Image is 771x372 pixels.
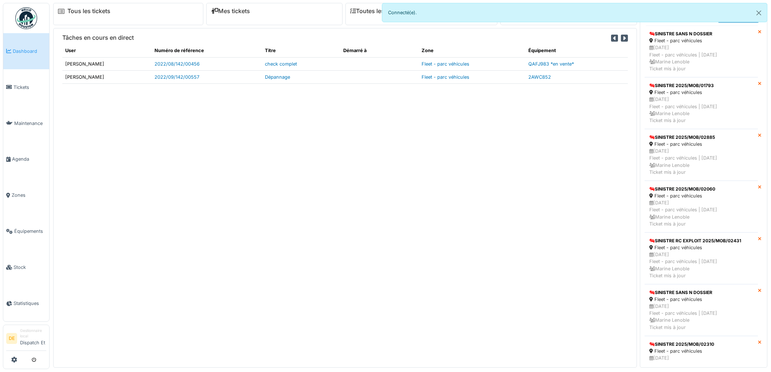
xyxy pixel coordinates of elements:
[3,213,49,249] a: Équipements
[62,57,152,70] td: [PERSON_NAME]
[6,333,17,344] li: DE
[350,8,404,15] a: Toutes les tâches
[645,181,758,232] a: SINISTRE 2025/MOB/02060 Fleet - parc véhicules [DATE]Fleet - parc véhicules | [DATE] Marine Lenob...
[649,134,753,141] div: SINISTRE 2025/MOB/02885
[13,300,46,307] span: Statistiques
[422,61,469,67] a: Fleet - parc véhicules
[649,148,753,176] div: [DATE] Fleet - parc véhicules | [DATE] Marine Lenoble Ticket mis à jour
[13,264,46,271] span: Stock
[152,44,262,57] th: Numéro de référence
[649,96,753,124] div: [DATE] Fleet - parc véhicules | [DATE] Marine Lenoble Ticket mis à jour
[3,285,49,321] a: Statistiques
[649,37,753,44] div: Fleet - parc véhicules
[13,84,46,91] span: Tickets
[67,8,110,15] a: Tous les tickets
[649,199,753,227] div: [DATE] Fleet - parc véhicules | [DATE] Marine Lenoble Ticket mis à jour
[649,141,753,148] div: Fleet - parc véhicules
[3,249,49,285] a: Stock
[649,244,753,251] div: Fleet - parc véhicules
[3,105,49,141] a: Maintenance
[340,44,419,57] th: Démarré à
[645,77,758,129] a: SINISTRE 2025/MOB/01793 Fleet - parc véhicules [DATE]Fleet - parc véhicules | [DATE] Marine Lenob...
[645,284,758,336] a: SINISTRE SANS N DOSSIER Fleet - parc véhicules [DATE]Fleet - parc véhicules | [DATE] Marine Lenob...
[528,74,551,80] a: 2AWC852
[751,3,767,23] button: Close
[65,48,76,53] span: translation missing: fr.shared.user
[3,141,49,177] a: Agenda
[265,61,297,67] a: check complet
[382,3,767,22] div: Connecté(e).
[649,289,753,296] div: SINISTRE SANS N DOSSIER
[3,177,49,214] a: Zones
[528,61,574,67] a: QAFJ983 *en vente*
[649,82,753,89] div: SINISTRE 2025/MOB/01793
[419,44,525,57] th: Zone
[649,89,753,96] div: Fleet - parc véhicules
[20,328,46,349] li: Dispatch Et
[262,44,340,57] th: Titre
[649,303,753,331] div: [DATE] Fleet - parc véhicules | [DATE] Marine Lenoble Ticket mis à jour
[645,129,758,181] a: SINISTRE 2025/MOB/02885 Fleet - parc véhicules [DATE]Fleet - parc véhicules | [DATE] Marine Lenob...
[649,186,753,192] div: SINISTRE 2025/MOB/02060
[3,33,49,69] a: Dashboard
[15,7,37,29] img: Badge_color-CXgf-gQk.svg
[62,34,134,41] h6: Tâches en cours en direct
[12,156,46,162] span: Agenda
[62,70,152,83] td: [PERSON_NAME]
[645,232,758,284] a: SINISTRE RC EXPLOIT 2025/MOB/02431 Fleet - parc véhicules [DATE]Fleet - parc véhicules | [DATE] M...
[645,26,758,77] a: SINISTRE SANS N DOSSIER Fleet - parc véhicules [DATE]Fleet - parc véhicules | [DATE] Marine Lenob...
[14,228,46,235] span: Équipements
[649,251,753,279] div: [DATE] Fleet - parc véhicules | [DATE] Marine Lenoble Ticket mis à jour
[20,328,46,339] div: Gestionnaire local
[649,192,753,199] div: Fleet - parc véhicules
[649,348,753,355] div: Fleet - parc véhicules
[649,44,753,72] div: [DATE] Fleet - parc véhicules | [DATE] Marine Lenoble Ticket mis à jour
[3,69,49,105] a: Tickets
[14,120,46,127] span: Maintenance
[649,296,753,303] div: Fleet - parc véhicules
[154,61,200,67] a: 2022/08/142/00456
[6,328,46,351] a: DE Gestionnaire localDispatch Et
[649,341,753,348] div: SINISTRE 2025/MOB/02310
[649,31,753,37] div: SINISTRE SANS N DOSSIER
[154,74,199,80] a: 2022/09/142/00557
[422,74,469,80] a: Fleet - parc véhicules
[265,74,290,80] a: Dépannage
[211,8,250,15] a: Mes tickets
[13,48,46,55] span: Dashboard
[525,44,628,57] th: Équipement
[649,238,753,244] div: SINISTRE RC EXPLOIT 2025/MOB/02431
[12,192,46,199] span: Zones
